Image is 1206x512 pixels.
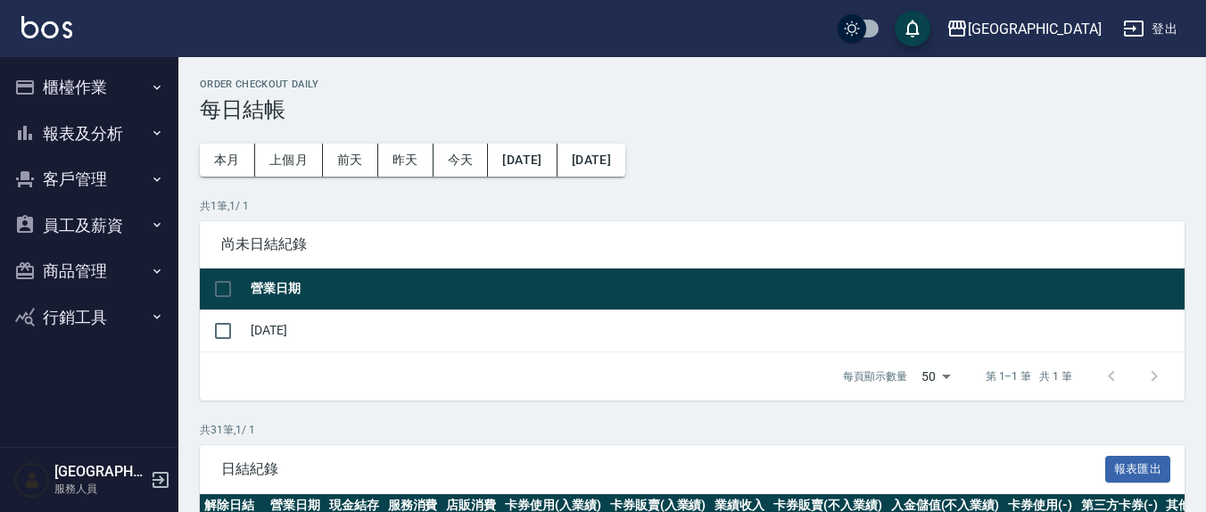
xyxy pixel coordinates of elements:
button: 昨天 [378,144,434,177]
p: 每頁顯示數量 [843,368,907,384]
button: 本月 [200,144,255,177]
a: 報表匯出 [1105,459,1171,476]
button: 櫃檯作業 [7,64,171,111]
h2: Order checkout daily [200,78,1185,90]
img: Person [14,462,50,498]
span: 尚未日結紀錄 [221,235,1163,253]
button: 行銷工具 [7,294,171,341]
button: [DATE] [558,144,625,177]
button: 報表及分析 [7,111,171,157]
button: 今天 [434,144,489,177]
button: 客戶管理 [7,156,171,202]
button: 登出 [1116,12,1185,45]
button: save [895,11,930,46]
p: 共 31 筆, 1 / 1 [200,422,1185,438]
div: 50 [914,352,957,401]
p: 服務人員 [54,481,145,497]
img: Logo [21,16,72,38]
button: 上個月 [255,144,323,177]
h5: [GEOGRAPHIC_DATA] [54,463,145,481]
h3: 每日結帳 [200,97,1185,122]
button: 前天 [323,144,378,177]
button: [GEOGRAPHIC_DATA] [939,11,1109,47]
td: [DATE] [246,310,1185,351]
span: 日結紀錄 [221,460,1105,478]
p: 共 1 筆, 1 / 1 [200,198,1185,214]
button: [DATE] [488,144,557,177]
button: 報表匯出 [1105,456,1171,483]
p: 第 1–1 筆 共 1 筆 [986,368,1072,384]
div: [GEOGRAPHIC_DATA] [968,18,1102,40]
button: 商品管理 [7,248,171,294]
button: 員工及薪資 [7,202,171,249]
th: 營業日期 [246,268,1185,310]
